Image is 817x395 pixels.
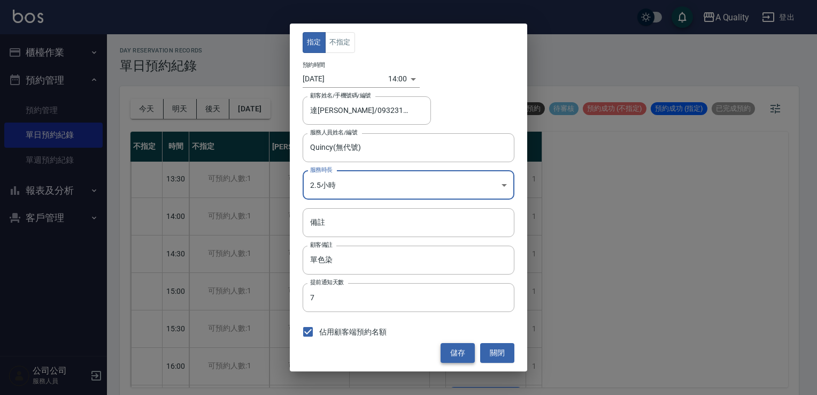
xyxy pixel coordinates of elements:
label: 服務時長 [310,166,333,174]
label: 服務人員姓名/編號 [310,128,357,136]
button: 儲存 [441,343,475,363]
button: 指定 [303,32,326,53]
button: 關閉 [480,343,514,363]
label: 提前通知天數 [310,278,344,286]
span: 佔用顧客端預約名額 [319,326,387,338]
button: 不指定 [325,32,355,53]
input: Choose date, selected date is 2025-08-29 [303,70,388,88]
label: 顧客姓名/手機號碼/編號 [310,92,371,100]
div: 2.5小時 [303,171,514,200]
label: 顧客備註 [310,241,333,249]
label: 預約時間 [303,61,325,69]
div: 14:00 [388,70,407,88]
